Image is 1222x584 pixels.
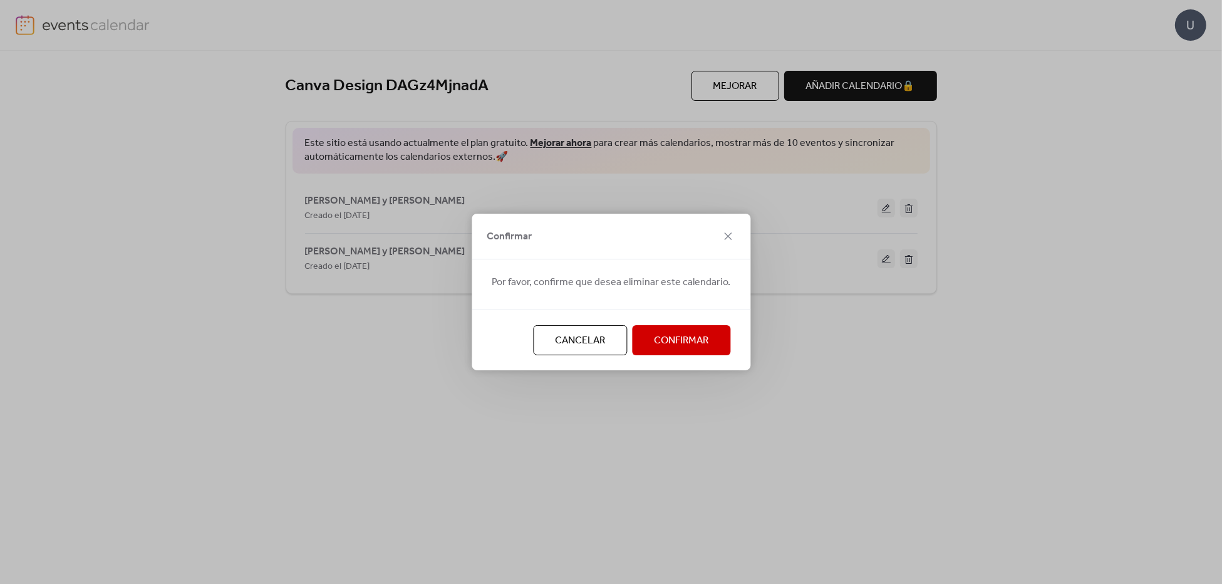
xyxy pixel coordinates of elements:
[654,333,708,348] span: Confirmar
[632,325,730,355] button: Confirmar
[555,333,605,348] span: Cancelar
[487,229,532,244] span: Confirmar
[533,325,627,355] button: Cancelar
[492,275,730,290] span: Por favor, confirme que desea eliminar este calendario.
